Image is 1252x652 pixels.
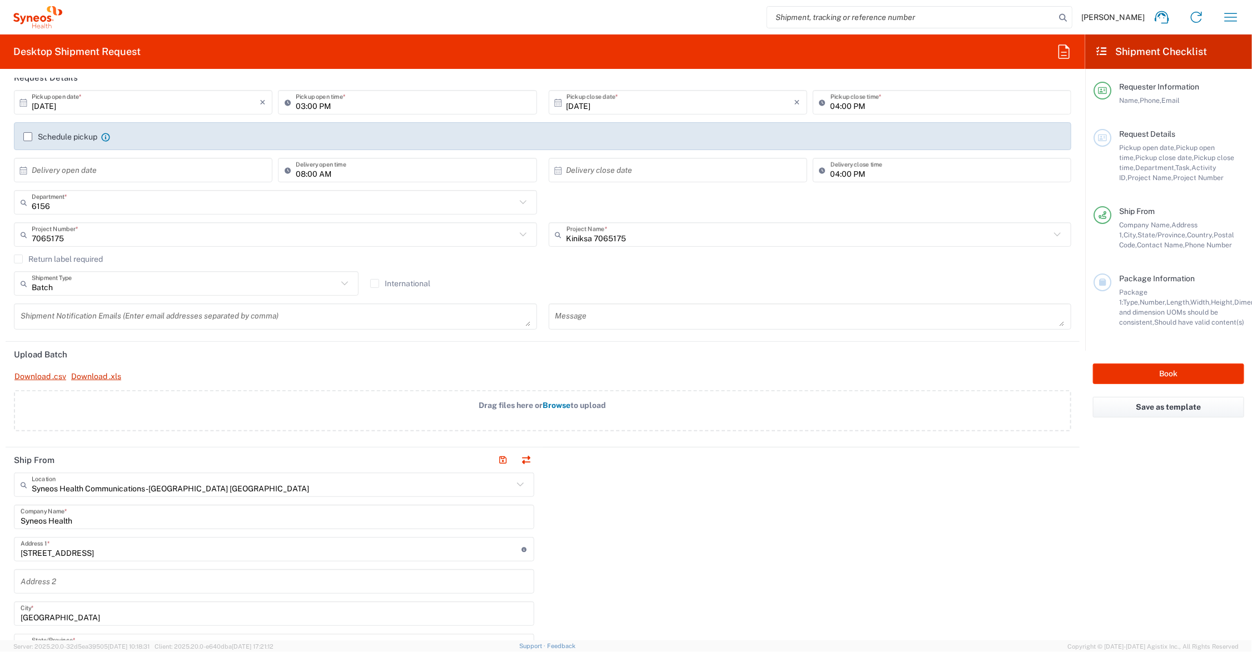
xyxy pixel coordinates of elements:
span: Phone Number [1185,241,1232,249]
h2: Desktop Shipment Request [13,45,141,58]
span: Company Name, [1119,221,1171,229]
span: Request Details [1119,130,1175,138]
a: Download .csv [14,367,67,386]
span: Client: 2025.20.0-e640dba [155,643,274,650]
span: Ship From [1119,207,1155,216]
span: Length, [1166,298,1190,306]
span: Name, [1119,96,1140,104]
label: Return label required [14,255,103,263]
span: Project Name, [1127,173,1173,182]
h2: Request Details [14,72,78,83]
a: Download .xls [71,367,122,386]
input: Shipment, tracking or reference number [767,7,1055,28]
h2: Shipment Checklist [1095,45,1208,58]
i: × [794,93,801,111]
span: Height, [1211,298,1234,306]
span: Pickup open date, [1119,143,1176,152]
span: Email [1161,96,1180,104]
span: Type, [1123,298,1140,306]
h2: Upload Batch [14,349,67,360]
span: Should have valid content(s) [1154,318,1244,326]
a: Feedback [547,643,575,649]
a: Support [519,643,547,649]
label: Schedule pickup [23,132,97,141]
span: Department, [1135,163,1175,172]
span: Browse [543,401,571,410]
span: Country, [1187,231,1214,239]
span: to upload [571,401,607,410]
span: Project Number [1173,173,1224,182]
span: Pickup close date, [1135,153,1194,162]
span: Contact Name, [1137,241,1185,249]
span: [PERSON_NAME] [1081,12,1145,22]
span: Package Information [1119,274,1195,283]
span: Task, [1175,163,1191,172]
button: Book [1093,364,1244,384]
span: Number, [1140,298,1166,306]
button: Save as template [1093,397,1244,417]
span: City, [1124,231,1137,239]
span: Package 1: [1119,288,1147,306]
span: [DATE] 17:21:12 [232,643,274,650]
i: × [260,93,266,111]
h2: Ship From [14,455,54,466]
span: Width, [1190,298,1211,306]
span: Phone, [1140,96,1161,104]
span: [DATE] 10:18:31 [108,643,150,650]
span: Requester Information [1119,82,1199,91]
span: Drag files here or [479,401,543,410]
span: Copyright © [DATE]-[DATE] Agistix Inc., All Rights Reserved [1067,641,1239,651]
span: State/Province, [1137,231,1187,239]
span: Server: 2025.20.0-32d5ea39505 [13,643,150,650]
label: International [370,279,430,288]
